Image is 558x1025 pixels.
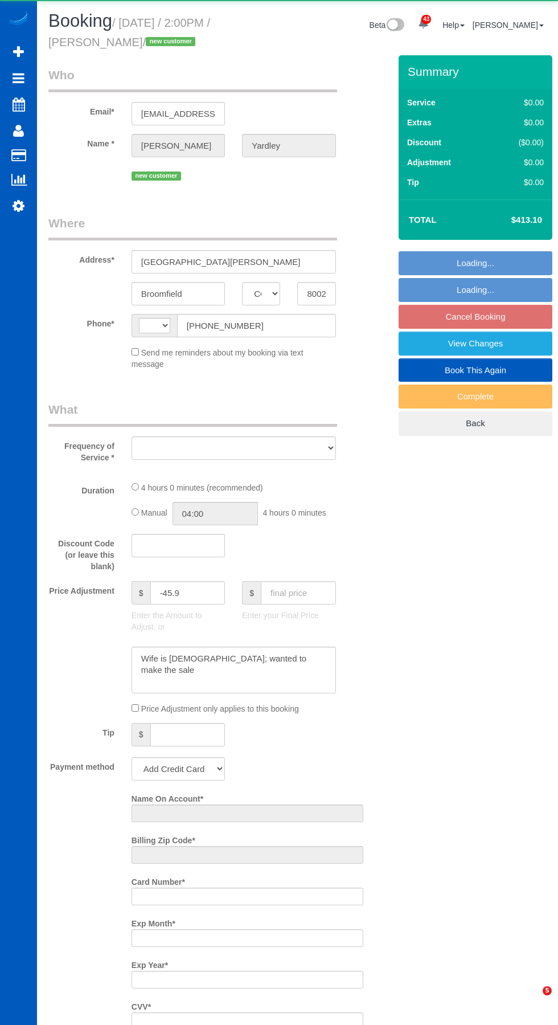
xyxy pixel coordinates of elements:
[399,358,552,382] a: Book This Again
[409,215,437,224] strong: Total
[132,789,203,805] label: Name On Account
[40,481,123,496] label: Duration
[495,157,544,168] div: $0.00
[407,157,451,168] label: Adjustment
[407,97,436,108] label: Service
[48,215,337,240] legend: Where
[146,37,195,46] span: new customer
[7,11,30,27] img: Automaid Logo
[385,18,404,33] img: New interface
[141,483,263,492] span: 4 hours 0 minutes (recommended)
[519,986,547,1014] iframe: Intercom live chat
[40,134,123,149] label: Name *
[132,872,185,888] label: Card Number
[141,508,167,517] span: Manual
[40,581,123,597] label: Price Adjustment
[48,67,337,92] legend: Who
[48,401,337,427] legend: What
[242,134,335,157] input: Last Name*
[407,177,419,188] label: Tip
[477,215,542,225] h4: $413.10
[261,581,336,605] input: final price
[242,610,335,621] p: Enter your Final Price
[495,137,544,148] div: ($0.00)
[132,610,225,632] p: Enter the Amount to Adjust, or
[40,250,123,266] label: Address*
[399,411,552,435] a: Back
[132,282,225,305] input: City*
[132,134,225,157] input: First Name*
[132,997,151,1012] label: CVV
[40,723,123,738] label: Tip
[132,171,181,181] span: new customer
[40,534,123,572] label: Discount Code (or leave this blank)
[40,436,123,463] label: Frequency of Service *
[495,177,544,188] div: $0.00
[407,117,432,128] label: Extras
[141,704,299,713] span: Price Adjustment only applies to this booking
[543,986,552,995] span: 5
[132,723,150,746] span: $
[442,21,465,30] a: Help
[48,17,210,48] small: / [DATE] / 2:00PM / [PERSON_NAME]
[132,914,175,929] label: Exp Month
[40,314,123,329] label: Phone*
[370,21,405,30] a: Beta
[412,11,434,36] a: 43
[297,282,335,305] input: Zip Code*
[132,102,225,125] input: Email*
[495,97,544,108] div: $0.00
[473,21,544,30] a: [PERSON_NAME]
[143,36,199,48] span: /
[177,314,336,337] input: Phone*
[262,508,326,517] span: 4 hours 0 minutes
[48,11,112,31] span: Booking
[421,15,431,24] span: 43
[132,831,195,846] label: Billing Zip Code
[495,117,544,128] div: $0.00
[408,65,547,78] h3: Summary
[132,348,303,369] span: Send me reminders about my booking via text message
[242,581,261,605] span: $
[407,137,441,148] label: Discount
[399,332,552,356] a: View Changes
[40,102,123,117] label: Email*
[132,581,150,605] span: $
[40,757,123,773] label: Payment method
[132,955,168,971] label: Exp Year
